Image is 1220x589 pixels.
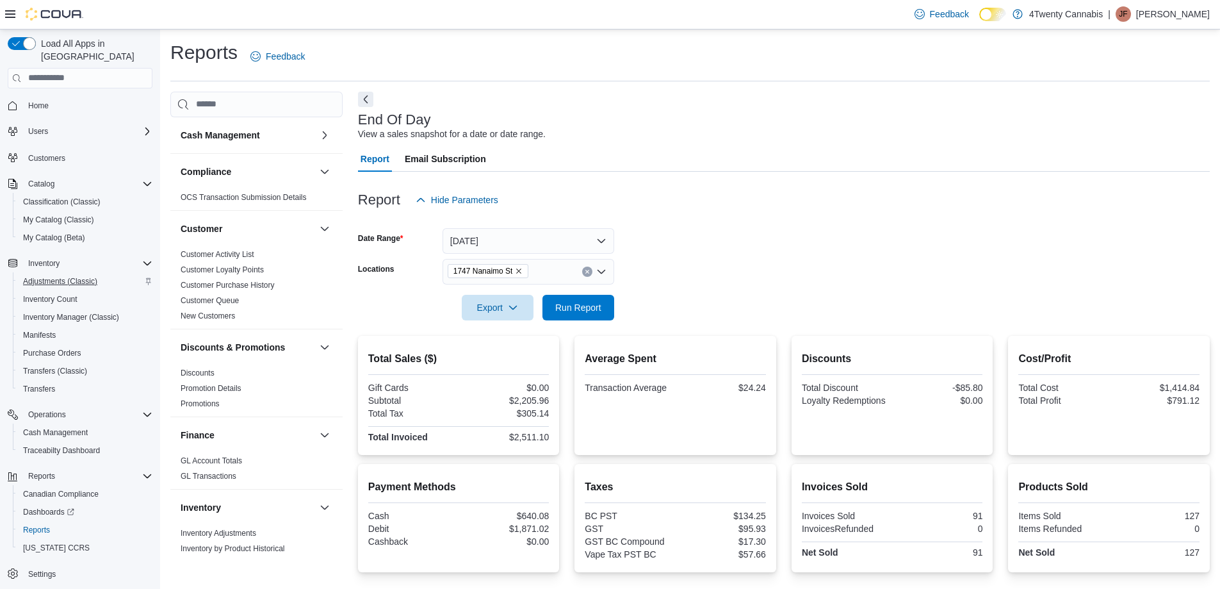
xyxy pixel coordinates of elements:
[13,485,158,503] button: Canadian Compliance
[23,256,65,271] button: Inventory
[170,247,343,329] div: Customer
[358,233,403,244] label: Date Range
[895,547,982,558] div: 91
[1112,547,1200,558] div: 127
[317,500,332,515] button: Inventory
[181,559,261,569] span: Inventory Count Details
[18,194,152,210] span: Classification (Classic)
[317,164,332,179] button: Compliance
[461,395,549,406] div: $2,205.96
[678,524,766,534] div: $95.93
[181,129,260,142] h3: Cash Management
[317,221,332,236] button: Customer
[1108,6,1110,22] p: |
[28,471,55,481] span: Reports
[18,345,86,361] a: Purchase Orders
[13,272,158,290] button: Adjustments (Classic)
[181,383,241,394] span: Promotion Details
[1018,479,1200,495] h2: Products Sold
[585,549,672,560] div: Vape Tax PST BC
[181,429,314,442] button: Finance
[585,536,672,547] div: GST BC Compound
[23,197,101,207] span: Classification (Classic)
[678,536,766,547] div: $17.30
[18,486,104,502] a: Canadian Compliance
[18,381,60,397] a: Transfers
[18,363,152,379] span: Transfers (Classic)
[28,569,56,579] span: Settings
[3,175,158,193] button: Catalog
[18,504,79,520] a: Dashboards
[26,8,83,21] img: Cova
[23,312,119,322] span: Inventory Manager (Classic)
[23,543,90,553] span: [US_STATE] CCRS
[18,425,93,440] a: Cash Management
[802,479,983,495] h2: Invoices Sold
[181,129,314,142] button: Cash Management
[1112,383,1200,393] div: $1,414.84
[18,443,105,458] a: Traceabilty Dashboard
[317,128,332,143] button: Cash Management
[181,341,285,354] h3: Discounts & Promotions
[582,267,592,277] button: Clear input
[28,126,48,137] span: Users
[23,507,74,517] span: Dashboards
[1029,6,1103,22] p: 4Twenty Cannabis
[18,504,152,520] span: Dashboards
[431,194,498,206] span: Hide Parameters
[28,179,54,189] span: Catalog
[461,511,549,521] div: $640.08
[542,295,614,320] button: Run Report
[802,511,890,521] div: Invoices Sold
[18,310,152,325] span: Inventory Manager (Classic)
[23,566,152,582] span: Settings
[36,37,152,63] span: Load All Apps in [GEOGRAPHIC_DATA]
[18,540,152,556] span: Washington CCRS
[181,311,235,321] span: New Customers
[181,265,264,274] a: Customer Loyalty Points
[18,522,152,538] span: Reports
[23,176,152,192] span: Catalog
[23,567,61,582] a: Settings
[13,308,158,326] button: Inventory Manager (Classic)
[18,230,152,245] span: My Catalog (Beta)
[1116,6,1131,22] div: Jacqueline Francis
[678,549,766,560] div: $57.66
[13,290,158,308] button: Inventory Count
[23,98,54,113] a: Home
[13,211,158,229] button: My Catalog (Classic)
[368,479,549,495] h2: Payment Methods
[1112,395,1200,406] div: $791.12
[181,399,220,408] a: Promotions
[181,222,222,235] h3: Customer
[23,348,81,358] span: Purchase Orders
[266,50,305,63] span: Feedback
[23,525,50,535] span: Reports
[18,381,152,397] span: Transfers
[13,344,158,362] button: Purchase Orders
[170,190,343,210] div: Compliance
[802,351,983,367] h2: Discounts
[181,311,235,320] a: New Customers
[361,146,389,172] span: Report
[23,256,152,271] span: Inventory
[181,222,314,235] button: Customer
[585,524,672,534] div: GST
[461,536,549,547] div: $0.00
[515,267,523,275] button: Remove 1747 Nanaimo St from selection in this group
[13,503,158,521] a: Dashboards
[18,230,90,245] a: My Catalog (Beta)
[461,383,549,393] div: $0.00
[895,383,982,393] div: -$85.80
[895,524,982,534] div: 0
[23,427,88,438] span: Cash Management
[368,524,456,534] div: Debit
[3,148,158,167] button: Customers
[448,264,529,278] span: 1747 Nanaimo St
[18,194,106,210] a: Classification (Classic)
[18,274,102,289] a: Adjustments (Classic)
[461,432,549,442] div: $2,511.10
[678,511,766,521] div: $134.25
[23,124,53,139] button: Users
